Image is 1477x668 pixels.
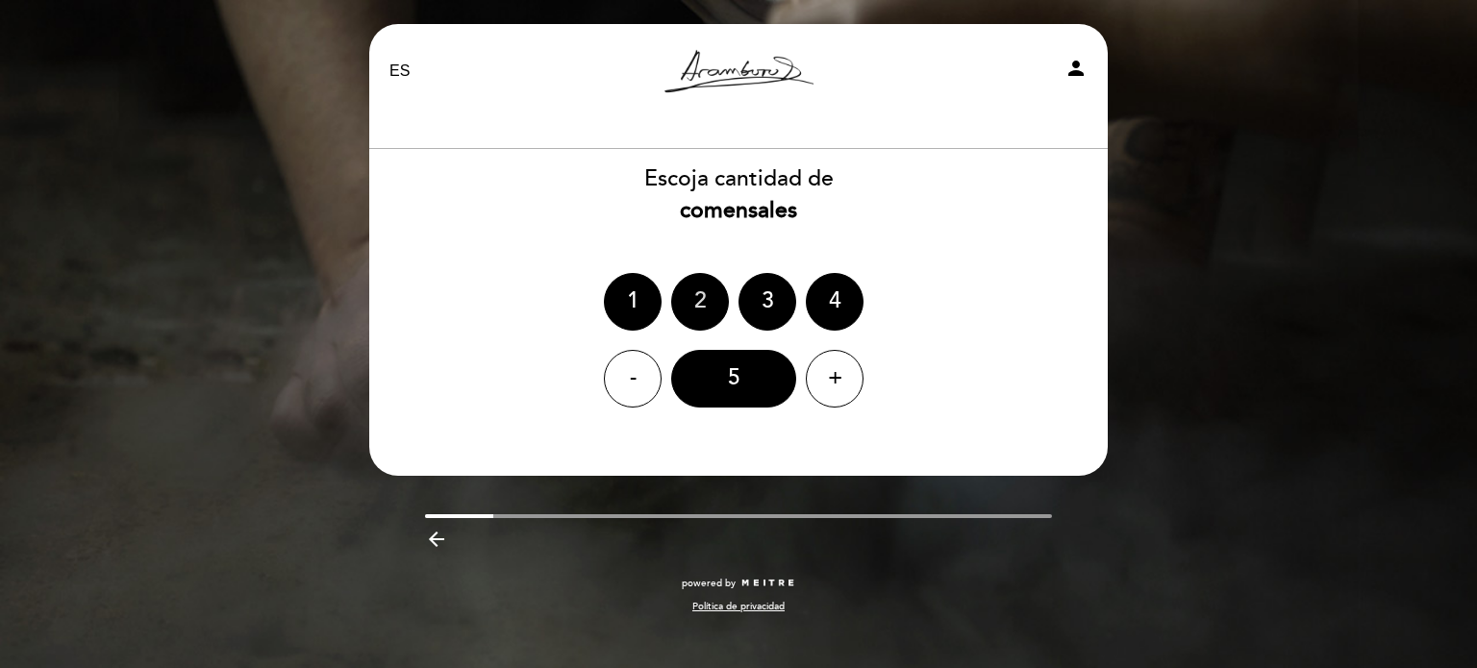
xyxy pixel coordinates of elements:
div: 2 [671,273,729,331]
div: Escoja cantidad de [368,163,1109,227]
span: powered by [682,577,736,590]
button: person [1064,57,1088,87]
img: MEITRE [740,579,795,588]
i: arrow_backward [425,528,448,551]
div: - [604,350,662,408]
div: 4 [806,273,864,331]
div: 3 [738,273,796,331]
a: powered by [682,577,795,590]
div: + [806,350,864,408]
div: 5 [671,350,796,408]
div: 1 [604,273,662,331]
b: comensales [680,197,797,224]
a: Política de privacidad [692,600,785,613]
a: [PERSON_NAME] Resto [618,45,859,98]
i: person [1064,57,1088,80]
